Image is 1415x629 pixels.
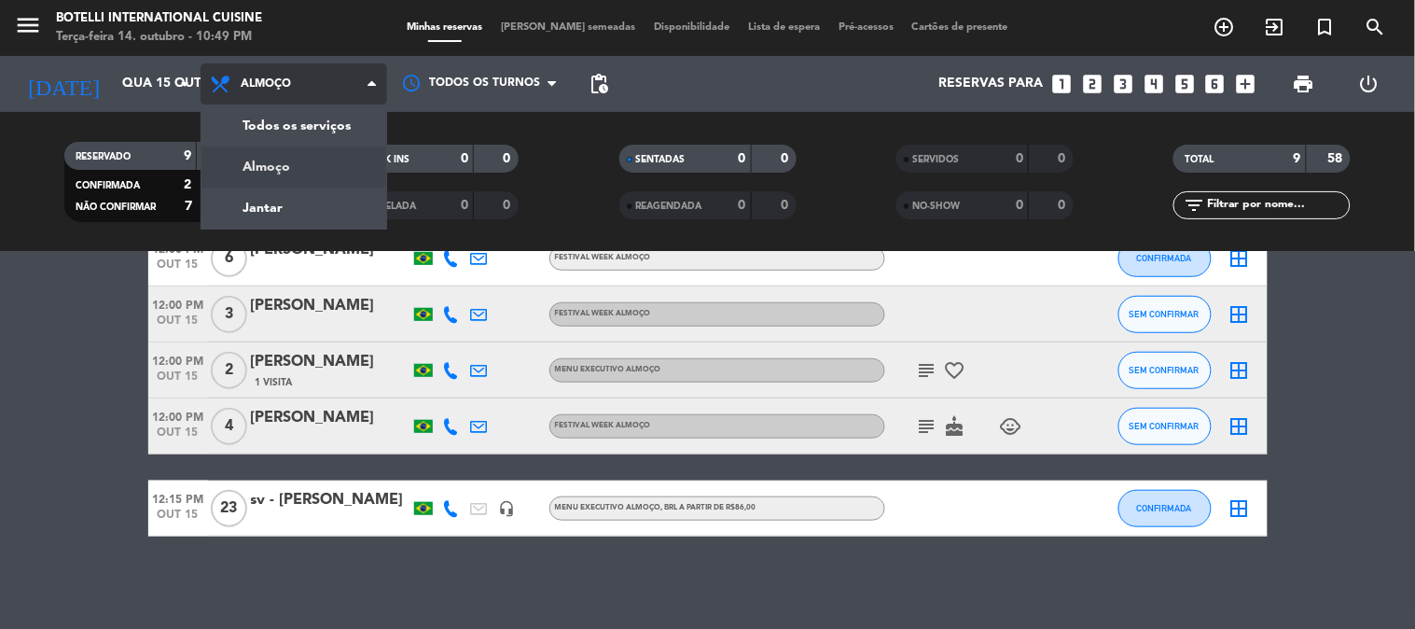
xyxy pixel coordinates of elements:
[1228,497,1251,520] i: border_all
[504,199,515,212] strong: 0
[645,22,739,33] span: Disponibilidade
[1142,72,1166,96] i: looks_4
[1357,73,1380,95] i: power_settings_new
[555,504,756,511] span: MENU EXECUTIVO ALMOÇO
[1016,199,1023,212] strong: 0
[56,28,262,47] div: Terça-feira 14. outubro - 10:49 PM
[1183,194,1205,217] i: filter_list
[781,152,792,165] strong: 0
[944,359,966,382] i: favorite_border
[1294,152,1301,165] strong: 9
[184,178,191,191] strong: 2
[76,181,140,190] span: CONFIRMADA
[555,310,651,317] span: FESTIVAL WEEK ALMOÇO
[461,152,468,165] strong: 0
[1058,199,1069,212] strong: 0
[903,22,1018,33] span: Cartões de presente
[201,105,386,147] a: Todos os serviços
[1328,152,1347,165] strong: 58
[148,370,208,392] span: out 15
[739,22,829,33] span: Lista de espera
[636,202,702,211] span: REAGENDADA
[1365,16,1387,38] i: search
[1228,415,1251,438] i: border_all
[1130,421,1200,431] span: SEM CONFIRMAR
[211,296,247,333] span: 3
[148,259,208,280] span: out 15
[148,405,208,426] span: 12:00 PM
[1234,72,1258,96] i: add_box
[1118,352,1212,389] button: SEM CONFIRMAR
[76,152,131,161] span: RESERVADO
[492,22,645,33] span: [PERSON_NAME] semeadas
[636,155,686,164] span: SENTADAS
[1172,72,1197,96] i: looks_5
[251,488,409,512] div: sv - [PERSON_NAME]
[1118,240,1212,277] button: CONFIRMADA
[1264,16,1286,38] i: exit_to_app
[938,77,1043,91] span: Reservas para
[1214,16,1236,38] i: add_circle_outline
[1016,152,1023,165] strong: 0
[1118,490,1212,527] button: CONFIRMADA
[739,199,746,212] strong: 0
[913,155,960,164] span: SERVIDOS
[913,202,961,211] span: NO-SHOW
[461,199,468,212] strong: 0
[76,203,156,212] span: NÃO CONFIRMAR
[201,188,386,229] a: Jantar
[781,199,792,212] strong: 0
[201,147,386,188] a: Almoço
[944,415,966,438] i: cake
[14,63,113,105] i: [DATE]
[916,415,938,438] i: subject
[1118,296,1212,333] button: SEM CONFIRMAR
[499,500,516,517] i: headset_mic
[1111,72,1135,96] i: looks_3
[1228,303,1251,326] i: border_all
[1080,72,1104,96] i: looks_two
[251,406,409,430] div: [PERSON_NAME]
[739,152,746,165] strong: 0
[397,22,492,33] span: Minhas reservas
[211,408,247,445] span: 4
[661,504,756,511] span: , BRL a partir de R$86,00
[1293,73,1315,95] span: print
[916,359,938,382] i: subject
[1314,16,1337,38] i: turned_in_not
[148,487,208,509] span: 12:15 PM
[1137,253,1192,263] span: CONFIRMADA
[1205,195,1350,216] input: Filtrar por nome...
[1203,72,1228,96] i: looks_6
[1228,359,1251,382] i: border_all
[1000,415,1022,438] i: child_care
[256,375,293,390] span: 1 Visita
[358,202,416,211] span: CANCELADA
[251,350,409,374] div: [PERSON_NAME]
[1185,155,1214,164] span: TOTAL
[1337,56,1401,112] div: LOG OUT
[14,11,42,46] button: menu
[211,490,247,527] span: 23
[829,22,903,33] span: Pré-acessos
[185,200,192,213] strong: 7
[1118,408,1212,445] button: SEM CONFIRMAR
[555,254,651,261] span: FESTIVAL WEEK ALMOÇO
[148,349,208,370] span: 12:00 PM
[148,426,208,448] span: out 15
[1049,72,1074,96] i: looks_one
[211,352,247,389] span: 2
[173,73,196,95] i: arrow_drop_down
[1228,247,1251,270] i: border_all
[1058,152,1069,165] strong: 0
[148,293,208,314] span: 12:00 PM
[148,509,208,530] span: out 15
[555,366,661,373] span: MENU EXECUTIVO ALMOÇO
[555,422,651,429] span: FESTIVAL WEEK ALMOÇO
[1130,365,1200,375] span: SEM CONFIRMAR
[504,152,515,165] strong: 0
[211,240,247,277] span: 6
[14,11,42,39] i: menu
[56,9,262,28] div: Botelli International Cuisine
[1130,309,1200,319] span: SEM CONFIRMAR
